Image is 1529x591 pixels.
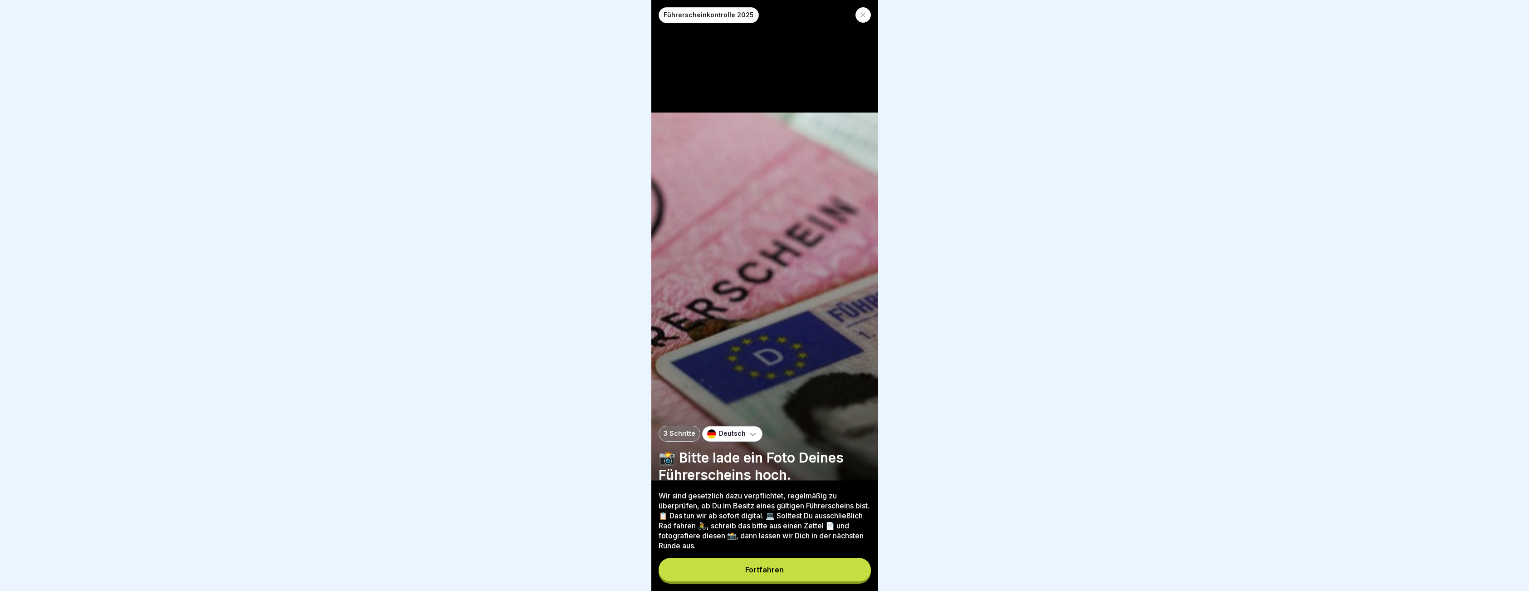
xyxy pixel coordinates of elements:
[659,558,871,581] button: Fortfahren
[745,566,784,574] div: Fortfahren
[664,11,754,19] p: Führerscheinkontrolle 2025
[707,429,716,438] img: de.svg
[719,430,746,438] p: Deutsch
[664,430,695,438] p: 3 Schritte
[659,491,871,551] p: Wir sind gesetzlich dazu verpflichtet, regelmäßig zu überprüfen, ob Du im Besitz eines gültigen F...
[659,449,871,483] p: 📸 Bitte lade ein Foto Deines Führerscheins hoch.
